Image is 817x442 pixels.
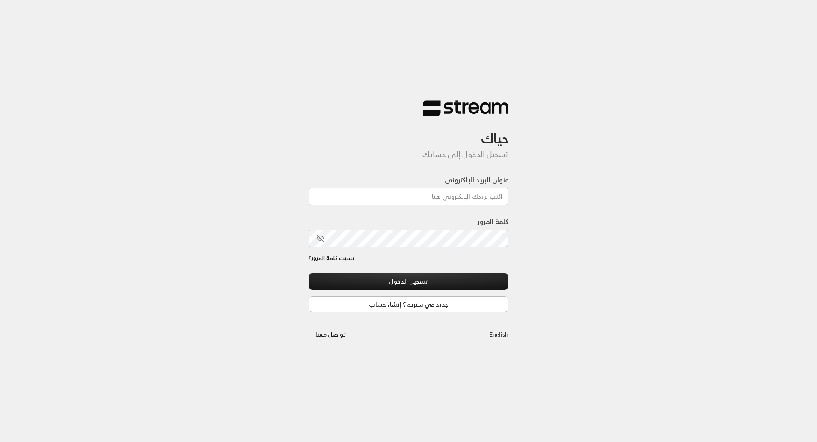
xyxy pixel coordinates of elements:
[313,231,327,245] button: toggle password visibility
[309,150,509,159] h5: تسجيل الدخول إلى حسابك
[309,329,354,340] a: تواصل معنا
[489,326,508,342] a: English
[423,100,508,116] img: Stream Logo
[445,175,508,185] label: عنوان البريد الإلكتروني
[309,116,509,146] h3: حياك
[309,326,354,342] button: تواصل معنا
[309,188,509,205] input: اكتب بريدك الإلكتروني هنا
[309,296,509,312] a: جديد في ستريم؟ إنشاء حساب
[309,254,354,263] a: نسيت كلمة المرور؟
[478,216,508,227] label: كلمة المرور
[309,273,509,289] button: تسجيل الدخول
